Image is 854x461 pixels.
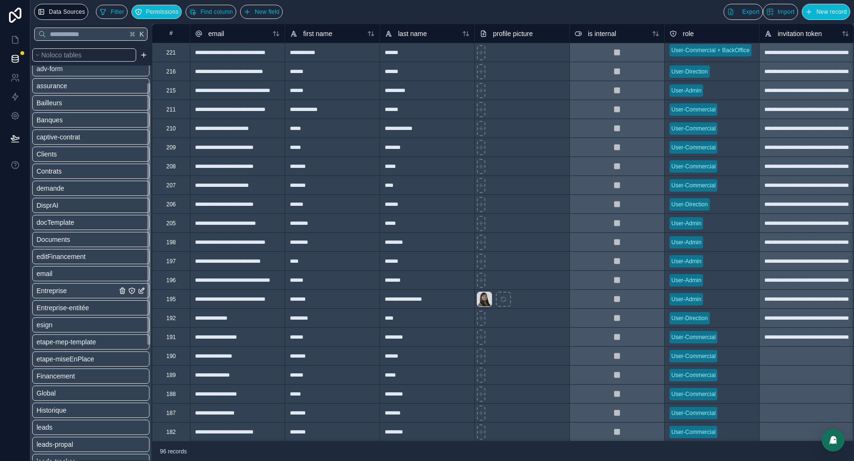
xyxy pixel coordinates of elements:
[32,300,149,315] a: Entreprise-entitée
[208,29,224,38] span: email
[160,448,187,455] span: 96 records
[166,428,176,436] div: 182
[166,68,176,75] div: 216
[32,61,149,76] a: adv-form
[671,143,715,152] div: User-Commercial
[166,314,176,322] div: 192
[32,351,149,367] a: etape-miseEnPlace
[32,386,149,401] a: Global
[166,220,176,227] div: 205
[139,31,145,37] span: K
[822,429,845,452] div: Open Intercom Messenger
[166,409,176,417] div: 187
[798,4,850,20] a: New record
[37,303,89,313] span: Entreprise-entitée
[255,9,279,16] span: New field
[802,4,850,20] button: New record
[671,219,701,228] div: User-Admin
[32,420,149,435] a: leads
[166,295,176,303] div: 195
[32,437,149,452] a: leads-propal
[32,198,149,213] a: DisprAI
[166,352,176,360] div: 190
[166,277,176,284] div: 196
[671,276,701,285] div: User-Admin
[742,9,759,16] span: Export
[166,87,176,94] div: 215
[671,200,708,209] div: User-Direction
[49,9,85,16] span: Data Sources
[37,218,74,227] span: docTemplate
[37,423,52,432] span: leads
[32,215,149,230] a: docTemplate
[166,201,176,208] div: 206
[37,149,57,159] span: Clients
[146,9,179,16] span: Permissions
[37,388,56,398] span: Global
[671,371,715,379] div: User-Commercial
[32,317,149,332] a: esign
[724,4,762,20] button: Export
[493,29,533,38] span: profile picture
[37,440,73,449] span: leads-propal
[588,29,616,38] span: is internal
[671,238,701,247] div: User-Admin
[37,337,96,347] span: etape-mep-template
[671,181,715,190] div: User-Commercial
[37,115,63,125] span: Banques
[166,182,176,189] div: 207
[671,352,715,360] div: User-Commercial
[778,29,822,38] span: invitation token
[166,390,176,398] div: 188
[37,354,94,364] span: etape-miseEnPlace
[37,406,66,415] span: Historique
[30,45,151,461] div: scrollable content
[763,4,798,20] button: Import
[166,371,176,379] div: 189
[32,403,149,418] a: Historique
[32,129,149,145] a: captive-contrat
[166,125,176,132] div: 210
[32,95,149,111] a: Bailleurs
[303,29,332,38] span: first name
[671,46,750,55] div: User-Commercial + BackOffice
[671,390,715,398] div: User-Commercial
[166,258,176,265] div: 197
[671,105,715,114] div: User-Commercial
[131,5,182,19] button: Permissions
[32,78,149,93] a: assurance
[166,333,176,341] div: 191
[96,5,127,19] button: Filter
[37,201,58,210] span: DisprAI
[37,252,86,261] span: editFinancement
[240,5,283,19] button: New field
[671,428,715,436] div: User-Commercial
[37,320,52,330] span: esign
[166,144,176,151] div: 209
[32,48,136,62] button: Noloco tables
[37,64,63,74] span: adv-form
[32,164,149,179] a: Contrats
[671,67,708,76] div: User-Direction
[671,409,715,417] div: User-Commercial
[186,5,236,19] button: Find column
[166,49,176,56] div: 221
[671,162,715,171] div: User-Commercial
[166,106,176,113] div: 211
[671,295,701,304] div: User-Admin
[32,334,149,350] a: etape-mep-template
[32,249,149,264] a: editFinancement
[671,314,708,323] div: User-Direction
[778,9,795,16] span: Import
[131,5,186,19] a: Permissions
[671,86,701,95] div: User-Admin
[41,50,82,60] span: Noloco tables
[37,184,64,193] span: demande
[817,9,847,16] span: New record
[166,163,176,170] div: 208
[37,98,62,108] span: Bailleurs
[32,147,149,162] a: Clients
[37,235,70,244] span: Documents
[32,232,149,247] a: Documents
[32,369,149,384] a: Financement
